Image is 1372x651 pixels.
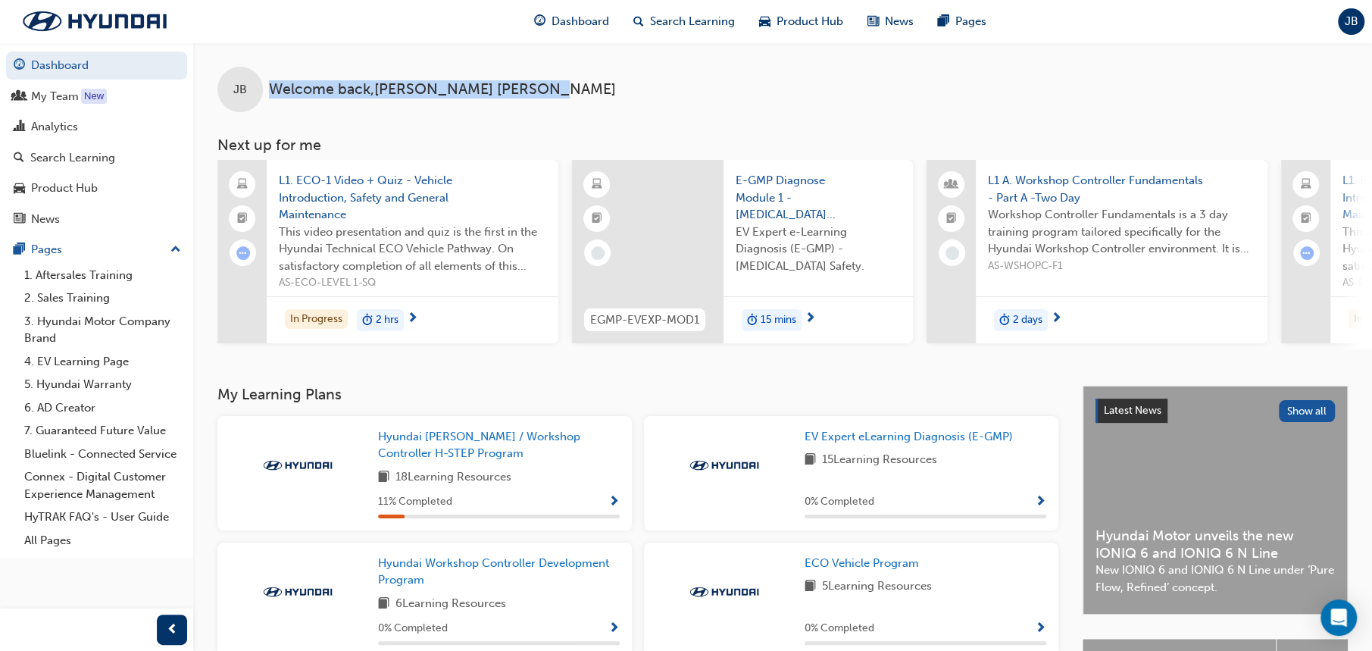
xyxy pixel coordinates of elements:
span: Hyundai [PERSON_NAME] / Workshop Controller H-STEP Program [378,430,580,461]
a: 7. Guaranteed Future Value [18,419,187,443]
div: Search Learning [30,149,115,167]
span: prev-icon [167,621,178,640]
span: L1. ECO-1 Video + Quiz - Vehicle Introduction, Safety and General Maintenance [279,172,546,224]
button: JB [1338,8,1364,35]
a: news-iconNews [855,6,926,37]
a: ECO Vehicle Program [805,555,925,572]
button: Show Progress [1035,493,1046,512]
span: booktick-icon [1301,209,1311,229]
a: 1. Aftersales Training [18,264,187,287]
span: pages-icon [14,243,25,257]
span: news-icon [867,12,879,31]
span: booktick-icon [237,209,248,229]
a: car-iconProduct Hub [747,6,855,37]
span: news-icon [14,213,25,227]
span: Welcome back , [PERSON_NAME] [PERSON_NAME] [269,81,616,99]
span: up-icon [170,240,181,260]
span: 2 hrs [376,311,398,329]
span: 0 % Completed [805,493,874,511]
span: guage-icon [534,12,545,31]
span: next-icon [1051,312,1062,326]
span: book-icon [805,451,816,470]
span: book-icon [378,468,389,487]
span: Show Progress [608,622,620,636]
div: My Team [31,88,79,105]
span: 0 % Completed [805,620,874,637]
span: EV Expert e-Learning Diagnosis (E-GMP) - [MEDICAL_DATA] Safety. [736,224,901,275]
img: Trak [256,458,339,473]
span: learningRecordVerb_NONE-icon [591,246,605,260]
span: 6 Learning Resources [395,595,506,614]
span: Workshop Controller Fundamentals is a 3 day training program tailored specifically for the Hyunda... [988,206,1255,258]
span: car-icon [14,182,25,196]
span: 0 % Completed [378,620,448,637]
a: 2. Sales Training [18,286,187,310]
a: 3. Hyundai Motor Company Brand [18,310,187,350]
a: Search Learning [6,144,187,172]
span: duration-icon [747,311,758,330]
span: duration-icon [362,311,373,330]
span: people-icon [946,175,957,195]
button: Pages [6,236,187,264]
span: Product Hub [777,13,843,30]
span: search-icon [14,152,24,165]
a: pages-iconPages [926,6,999,37]
button: Show all [1279,400,1336,422]
span: laptop-icon [1301,175,1311,195]
span: Search Learning [650,13,735,30]
div: Tooltip anchor [81,89,107,104]
span: New IONIQ 6 and IONIQ 6 N Line under ‘Pure Flow, Refined’ concept. [1095,562,1335,596]
button: Show Progress [608,619,620,638]
a: 5. Hyundai Warranty [18,373,187,396]
button: DashboardMy TeamAnalyticsSearch LearningProduct HubNews [6,49,187,236]
span: AS-ECO-LEVEL 1-SQ [279,274,546,292]
span: book-icon [378,595,389,614]
a: 6. AD Creator [18,396,187,420]
span: search-icon [633,12,644,31]
img: Trak [683,584,766,599]
div: News [31,211,60,228]
a: Hyundai [PERSON_NAME] / Workshop Controller H-STEP Program [378,428,620,462]
span: Dashboard [552,13,609,30]
a: guage-iconDashboard [522,6,621,37]
a: My Team [6,83,187,111]
span: chart-icon [14,120,25,134]
span: book-icon [805,577,816,596]
a: All Pages [18,529,187,552]
span: duration-icon [999,311,1010,330]
a: HyTRAK FAQ's - User Guide [18,505,187,529]
div: In Progress [285,309,348,330]
span: Pages [955,13,986,30]
span: pages-icon [938,12,949,31]
span: ECO Vehicle Program [805,556,919,570]
img: Trak [256,584,339,599]
a: Latest NewsShow allHyundai Motor unveils the new IONIQ 6 and IONIQ 6 N LineNew IONIQ 6 and IONIQ ... [1083,386,1348,615]
div: Open Intercom Messenger [1320,599,1357,636]
div: Product Hub [31,180,98,197]
span: 5 Learning Resources [822,577,932,596]
span: guage-icon [14,59,25,73]
button: Show Progress [1035,619,1046,638]
span: 15 Learning Resources [822,451,937,470]
button: Show Progress [608,493,620,512]
span: JB [233,81,247,99]
a: Connex - Digital Customer Experience Management [18,465,187,505]
span: Latest News [1104,404,1161,417]
div: Pages [31,241,62,258]
a: L1 A. Workshop Controller Fundamentals - Part A -Two DayWorkshop Controller Fundamentals is a 3 d... [927,160,1267,343]
span: Show Progress [1035,496,1046,509]
h3: My Learning Plans [217,386,1058,403]
span: Show Progress [1035,622,1046,636]
span: This video presentation and quiz is the first in the Hyundai Technical ECO Vehicle Pathway. On sa... [279,224,546,275]
a: EGMP-EVEXP-MOD1E-GMP Diagnose Module 1 - [MEDICAL_DATA] SafetyEV Expert e-Learning Diagnosis (E-G... [572,160,913,343]
a: Dashboard [6,52,187,80]
span: Show Progress [608,496,620,509]
a: Latest NewsShow all [1095,399,1335,423]
span: next-icon [407,312,418,326]
span: car-icon [759,12,770,31]
span: EV Expert eLearning Diagnosis (E-GMP) [805,430,1013,443]
span: L1 A. Workshop Controller Fundamentals - Part A -Two Day [988,172,1255,206]
span: laptop-icon [237,175,248,195]
img: Trak [8,5,182,37]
